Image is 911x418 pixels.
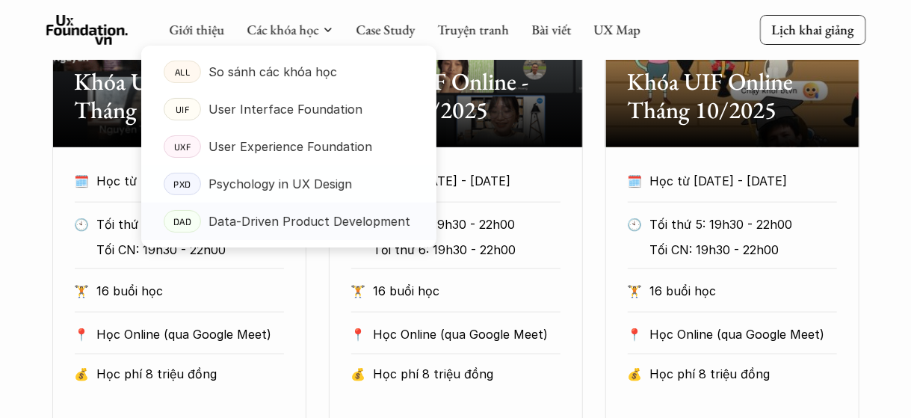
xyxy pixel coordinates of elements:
h2: Khóa UIF Online Tháng 10/2025 [628,67,837,125]
p: Tối thứ 2: 19h30 - 22h00 [374,213,582,236]
a: UXFUser Experience Foundation [141,128,436,165]
p: Lịch khai giảng [771,21,853,38]
p: Tối CN: 19h30 - 22h00 [97,239,306,261]
p: Tối thứ 5: 19h30 - 22h00 [97,213,306,236]
p: 💰 [75,363,90,385]
a: ALLSo sánh các khóa học [141,53,436,90]
p: Tối thứ 6: 19h30 - 22h00 [374,239,582,261]
p: Psychology in UX Design [209,173,352,195]
p: Học phí 8 triệu đồng [97,363,284,385]
p: Học Online (qua Google Meet) [650,323,837,345]
a: Case Study [356,21,415,38]
p: Học phí 8 triệu đồng [650,363,837,385]
p: DAD [173,216,192,227]
p: 📍 [75,328,90,342]
a: UIFUser Interface Foundation [141,90,436,128]
p: 🗓️ [628,170,643,192]
p: 16 buổi học [374,280,561,302]
p: PXD [173,179,191,189]
p: 16 buổi học [650,280,837,302]
a: PXDPsychology in UX Design [141,165,436,203]
p: 📍 [628,328,643,342]
p: Học từ [DATE] - [DATE] [650,170,837,192]
p: Học từ [DATE] - [DATE] [374,170,561,192]
p: 💰 [351,363,366,385]
p: Tối thứ 5: 19h30 - 22h00 [650,213,859,236]
p: So sánh các khóa học [209,61,337,83]
a: UX Map [593,21,640,38]
p: Học Online (qua Google Meet) [374,323,561,345]
a: Lịch khai giảng [759,15,865,44]
p: 🏋️ [75,280,90,302]
p: 🏋️ [628,280,643,302]
p: Học từ [DATE] đến [DATE] [97,170,284,192]
h2: Khóa UIF Online - Tháng 7/2025 [75,67,284,125]
a: Giới thiệu [169,21,224,38]
p: Tối CN: 19h30 - 22h00 [650,239,859,261]
p: UIF [176,104,190,114]
p: User Experience Foundation [209,135,372,158]
a: Truyện tranh [437,21,509,38]
p: Học phí 8 triệu đồng [374,363,561,385]
p: 16 buổi học [97,280,284,302]
p: UXF [174,141,191,152]
p: 📍 [351,328,366,342]
p: Học Online (qua Google Meet) [97,323,284,345]
p: 🕙 [628,213,643,236]
p: User Interface Foundation [209,98,362,120]
a: DADData-Driven Product Development [141,203,436,240]
p: Data-Driven Product Development [209,210,410,233]
a: Các khóa học [247,21,318,38]
p: 🗓️ [75,170,90,192]
a: Bài viết [531,21,571,38]
p: 🕙 [75,213,90,236]
p: 🏋️ [351,280,366,302]
p: 💰 [628,363,643,385]
p: ALL [175,67,191,77]
h2: Khóa UIF Online - Tháng 8/2025 [351,67,561,125]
